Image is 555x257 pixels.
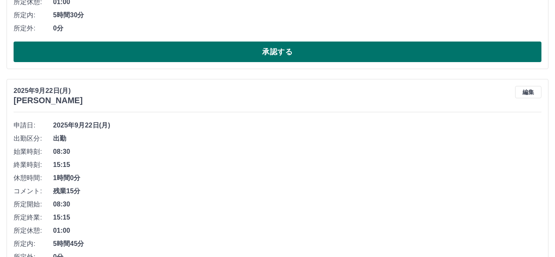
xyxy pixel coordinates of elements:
[53,213,541,222] span: 15:15
[53,186,541,196] span: 残業15分
[53,23,541,33] span: 0分
[53,239,541,249] span: 5時間45分
[14,120,53,130] span: 申請日:
[53,134,541,144] span: 出勤
[14,23,53,33] span: 所定外:
[53,147,541,157] span: 08:30
[14,42,541,62] button: 承認する
[53,120,541,130] span: 2025年9月22日(月)
[14,226,53,236] span: 所定休憩:
[14,160,53,170] span: 終業時刻:
[14,134,53,144] span: 出勤区分:
[53,199,541,209] span: 08:30
[53,160,541,170] span: 15:15
[53,10,541,20] span: 5時間30分
[14,213,53,222] span: 所定終業:
[14,96,83,105] h3: [PERSON_NAME]
[14,199,53,209] span: 所定開始:
[515,86,541,98] button: 編集
[14,86,83,96] p: 2025年9月22日(月)
[53,173,541,183] span: 1時間0分
[14,173,53,183] span: 休憩時間:
[14,147,53,157] span: 始業時刻:
[14,10,53,20] span: 所定内:
[14,186,53,196] span: コメント:
[14,239,53,249] span: 所定内:
[53,226,541,236] span: 01:00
